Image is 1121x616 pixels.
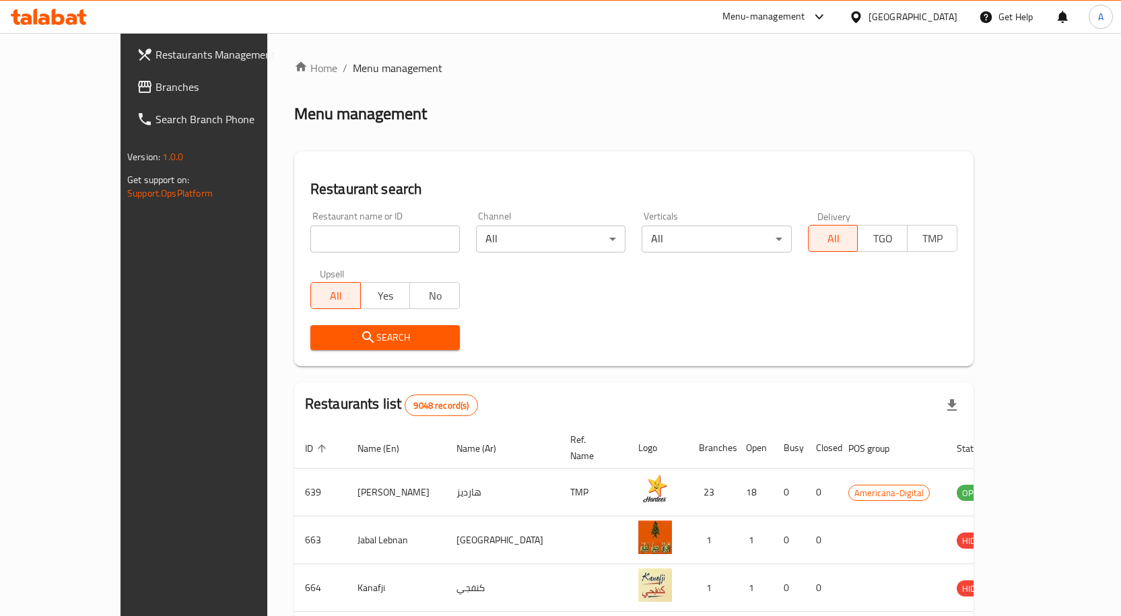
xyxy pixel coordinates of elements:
[366,286,405,306] span: Yes
[294,516,347,564] td: 663
[1098,9,1103,24] span: A
[310,179,957,199] h2: Restaurant search
[773,427,805,469] th: Busy
[735,427,773,469] th: Open
[570,432,611,464] span: Ref. Name
[863,229,902,248] span: TGO
[305,440,331,456] span: ID
[913,229,952,248] span: TMP
[848,440,907,456] span: POS group
[446,516,559,564] td: [GEOGRAPHIC_DATA]
[156,46,297,63] span: Restaurants Management
[957,440,1000,456] span: Status
[347,564,446,612] td: Kanafji
[126,38,308,71] a: Restaurants Management
[688,469,735,516] td: 23
[294,60,974,76] nav: breadcrumb
[814,229,853,248] span: All
[907,225,957,252] button: TMP
[294,564,347,612] td: 664
[735,564,773,612] td: 1
[817,211,851,221] label: Delivery
[957,580,997,596] div: HIDDEN
[305,394,478,416] h2: Restaurants list
[294,469,347,516] td: 639
[310,226,460,252] input: Search for restaurant name or ID..
[638,520,672,554] img: Jabal Lebnan
[316,286,355,306] span: All
[162,148,183,166] span: 1.0.0
[688,516,735,564] td: 1
[415,286,454,306] span: No
[409,282,460,309] button: No
[446,564,559,612] td: كنفجي
[735,516,773,564] td: 1
[722,9,805,25] div: Menu-management
[638,568,672,602] img: Kanafji
[638,473,672,506] img: Hardee's
[156,79,297,95] span: Branches
[294,103,427,125] h2: Menu management
[343,60,347,76] li: /
[936,389,968,421] div: Export file
[805,469,838,516] td: 0
[360,282,411,309] button: Yes
[321,329,449,346] span: Search
[805,516,838,564] td: 0
[773,564,805,612] td: 0
[688,564,735,612] td: 1
[310,282,361,309] button: All
[805,564,838,612] td: 0
[347,516,446,564] td: Jabal Lebnan
[957,485,990,501] span: OPEN
[642,226,791,252] div: All
[126,103,308,135] a: Search Branch Phone
[857,225,908,252] button: TGO
[957,581,997,596] span: HIDDEN
[405,395,477,416] div: Total records count
[405,399,477,412] span: 9048 record(s)
[358,440,417,456] span: Name (En)
[627,427,688,469] th: Logo
[808,225,858,252] button: All
[126,71,308,103] a: Branches
[849,485,929,501] span: Americana-Digital
[476,226,625,252] div: All
[127,148,160,166] span: Version:
[688,427,735,469] th: Branches
[805,427,838,469] th: Closed
[446,469,559,516] td: هارديز
[869,9,957,24] div: [GEOGRAPHIC_DATA]
[559,469,627,516] td: TMP
[310,325,460,350] button: Search
[773,469,805,516] td: 0
[347,469,446,516] td: [PERSON_NAME]
[127,171,189,189] span: Get support on:
[294,60,337,76] a: Home
[127,184,213,202] a: Support.OpsPlatform
[353,60,442,76] span: Menu management
[456,440,514,456] span: Name (Ar)
[156,111,297,127] span: Search Branch Phone
[320,269,345,278] label: Upsell
[735,469,773,516] td: 18
[957,533,997,549] span: HIDDEN
[773,516,805,564] td: 0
